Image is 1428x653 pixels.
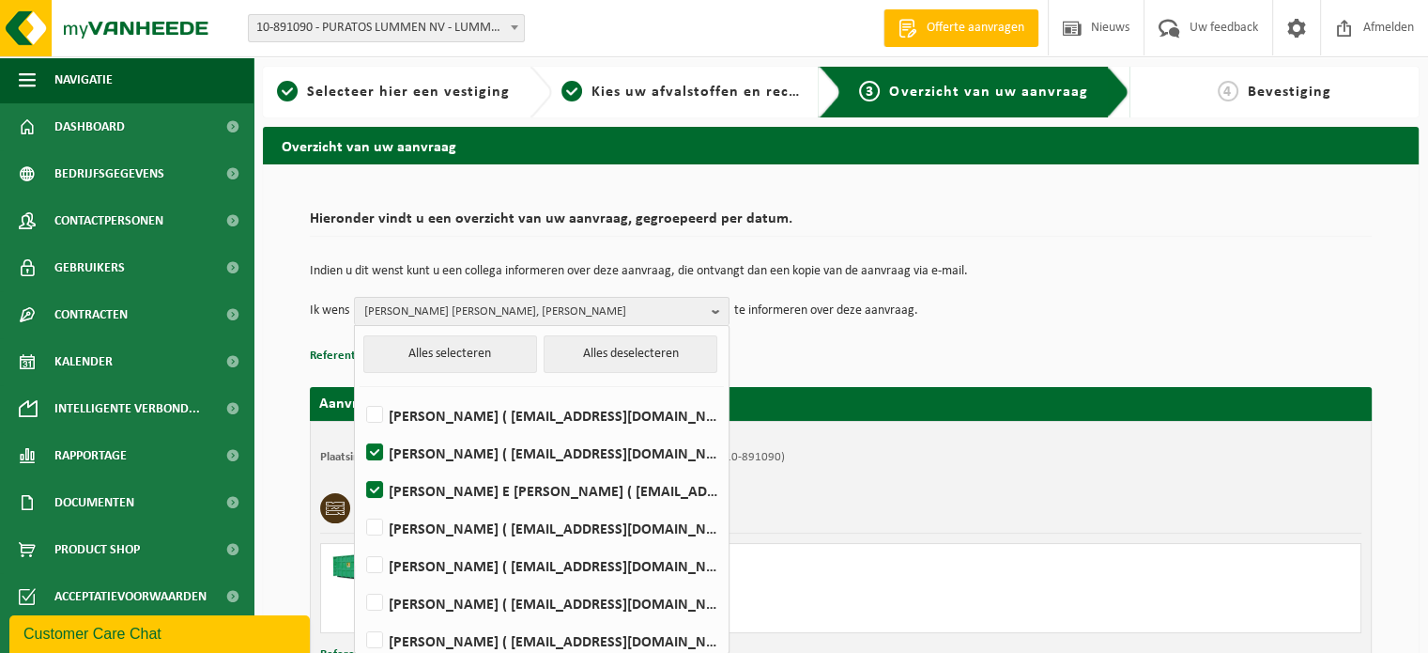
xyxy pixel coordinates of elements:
[54,573,207,620] span: Acceptatievoorwaarden
[54,150,164,197] span: Bedrijfsgegevens
[1248,85,1331,100] span: Bevestiging
[54,479,134,526] span: Documenten
[1218,81,1238,101] span: 4
[362,476,719,505] label: [PERSON_NAME] E [PERSON_NAME] ( [EMAIL_ADDRESS][DOMAIN_NAME] )
[9,612,314,653] iframe: chat widget
[561,81,582,101] span: 2
[859,81,880,101] span: 3
[310,344,454,368] button: Referentie toevoegen (opt.)
[734,297,918,325] p: te informeren over deze aanvraag.
[54,103,125,150] span: Dashboard
[54,244,125,291] span: Gebruikers
[362,589,719,617] label: [PERSON_NAME] ( [EMAIL_ADDRESS][DOMAIN_NAME] )
[362,439,719,467] label: [PERSON_NAME] ( [EMAIL_ADDRESS][DOMAIN_NAME] )
[544,335,717,373] button: Alles deselecteren
[54,291,128,338] span: Contracten
[889,85,1087,100] span: Overzicht van uw aanvraag
[54,338,113,385] span: Kalender
[310,297,349,325] p: Ik wens
[310,265,1372,278] p: Indien u dit wenst kunt u een collega informeren over deze aanvraag, die ontvangt dan een kopie v...
[248,14,525,42] span: 10-891090 - PURATOS LUMMEN NV - LUMMEN
[307,85,510,100] span: Selecteer hier een vestiging
[54,385,200,432] span: Intelligente verbond...
[272,81,514,103] a: 1Selecteer hier een vestiging
[249,15,524,41] span: 10-891090 - PURATOS LUMMEN NV - LUMMEN
[330,553,387,582] img: HK-XC-40-GN-00.png
[883,9,1038,47] a: Offerte aanvragen
[310,211,1372,237] h2: Hieronder vindt u een overzicht van uw aanvraag, gegroepeerd per datum.
[354,297,729,325] button: [PERSON_NAME] [PERSON_NAME], [PERSON_NAME]
[263,127,1419,163] h2: Overzicht van uw aanvraag
[319,396,460,412] strong: Aanvraag voor [DATE]
[561,81,804,103] a: 2Kies uw afvalstoffen en recipiënten
[362,514,719,542] label: [PERSON_NAME] ( [EMAIL_ADDRESS][DOMAIN_NAME] )
[54,432,127,479] span: Rapportage
[362,401,719,429] label: [PERSON_NAME] ( [EMAIL_ADDRESS][DOMAIN_NAME] )
[320,451,402,463] strong: Plaatsingsadres:
[362,552,719,580] label: [PERSON_NAME] ( [EMAIL_ADDRESS][DOMAIN_NAME] )
[922,19,1029,38] span: Offerte aanvragen
[363,335,537,373] button: Alles selecteren
[364,298,704,326] span: [PERSON_NAME] [PERSON_NAME], [PERSON_NAME]
[591,85,850,100] span: Kies uw afvalstoffen en recipiënten
[54,197,163,244] span: Contactpersonen
[54,56,113,103] span: Navigatie
[277,81,298,101] span: 1
[54,526,140,573] span: Product Shop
